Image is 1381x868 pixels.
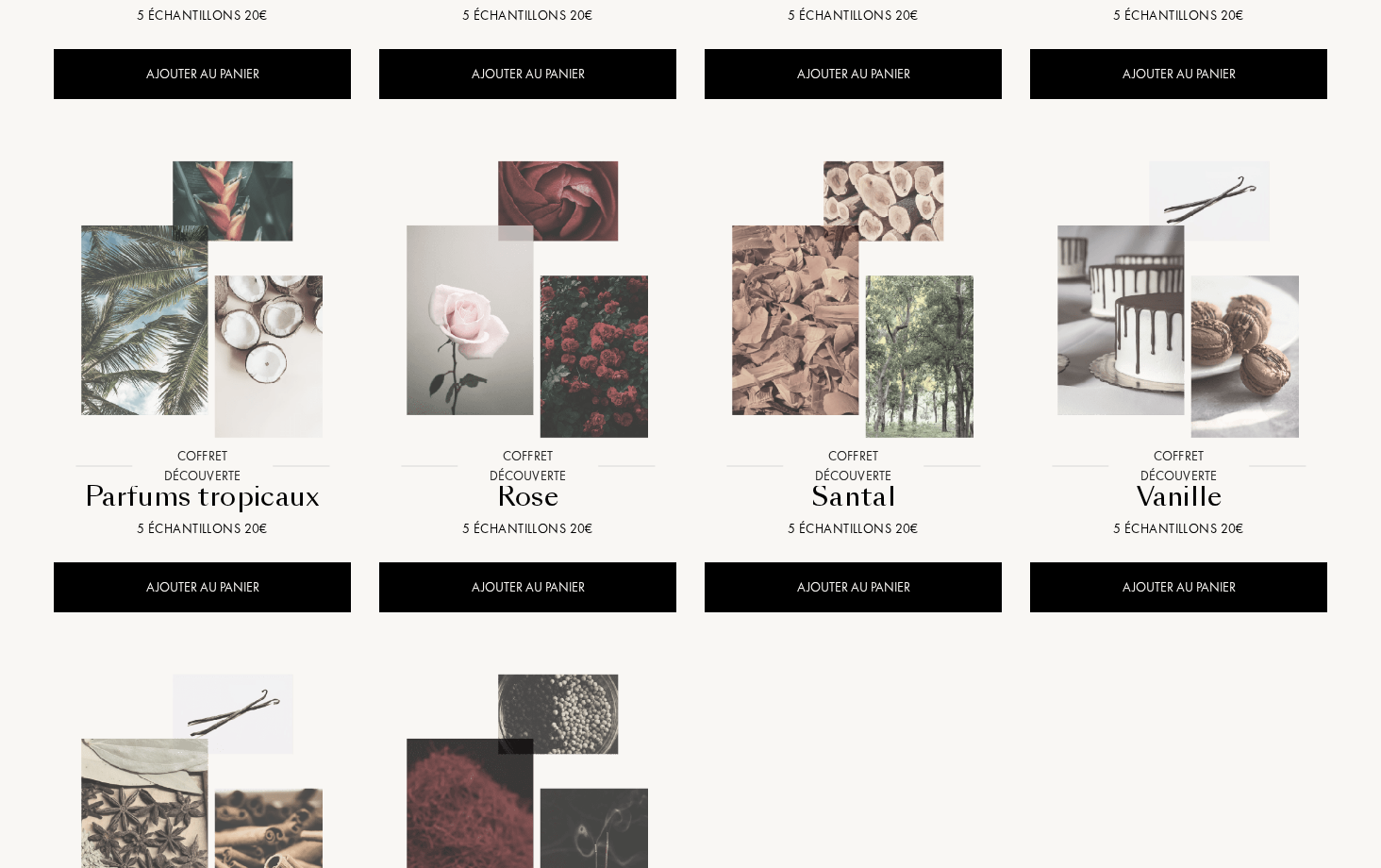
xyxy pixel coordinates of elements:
[705,562,1002,612] div: AJOUTER AU PANIER
[54,49,351,99] div: AJOUTER AU PANIER
[1038,519,1320,539] div: 5 échantillons 20€
[56,153,349,446] img: Parfums tropicaux
[54,562,351,612] div: AJOUTER AU PANIER
[1030,562,1327,612] div: AJOUTER AU PANIER
[61,519,343,539] div: 5 échantillons 20€
[707,153,1000,446] img: Santal
[712,519,994,539] div: 5 échantillons 20€
[387,6,669,25] div: 5 échantillons 20€
[1032,153,1325,446] img: Vanille
[1030,49,1327,99] div: AJOUTER AU PANIER
[381,153,674,446] img: Rose
[387,519,669,539] div: 5 échantillons 20€
[705,49,1002,99] div: AJOUTER AU PANIER
[379,562,676,612] div: AJOUTER AU PANIER
[61,6,343,25] div: 5 échantillons 20€
[1038,6,1320,25] div: 5 échantillons 20€
[379,49,676,99] div: AJOUTER AU PANIER
[712,6,994,25] div: 5 échantillons 20€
